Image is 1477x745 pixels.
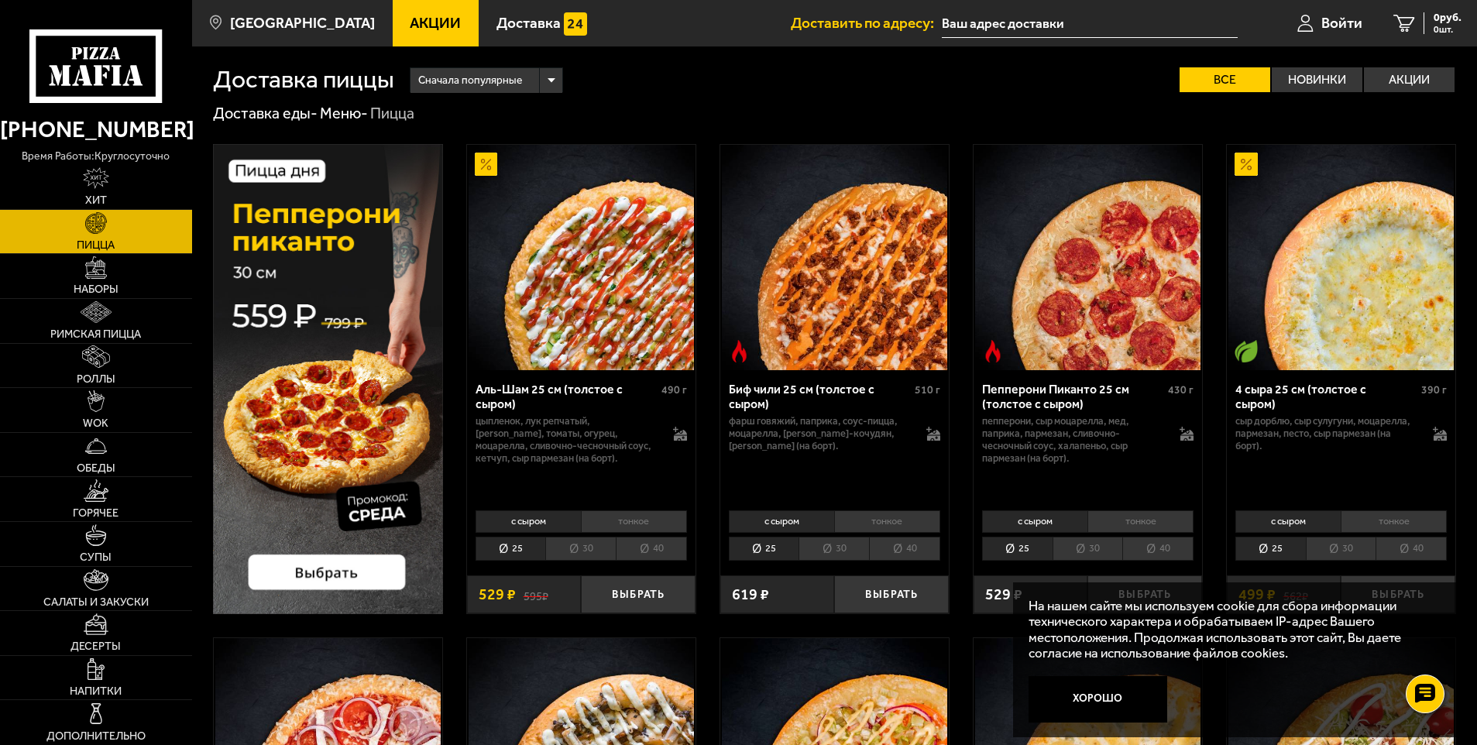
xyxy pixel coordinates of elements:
a: АкционныйАль-Шам 25 см (толстое с сыром) [467,145,696,370]
span: Сначала популярные [418,66,522,95]
button: Выбрать [834,575,949,613]
img: Пепперони Пиканто 25 см (толстое с сыром) [975,145,1200,370]
div: Аль-Шам 25 см (толстое с сыром) [476,382,658,411]
div: Пепперони Пиканто 25 см (толстое с сыром) [982,382,1164,411]
span: Доставка [496,15,561,30]
li: 40 [869,537,940,561]
h1: Доставка пиццы [213,67,394,92]
span: 390 г [1421,383,1447,397]
span: 619 ₽ [732,587,769,603]
a: Меню- [320,104,368,122]
li: 25 [982,537,1053,561]
p: сыр дорблю, сыр сулугуни, моцарелла, пармезан, песто, сыр пармезан (на борт). [1235,415,1418,452]
span: Пицца [77,240,115,251]
a: Острое блюдоБиф чили 25 см (толстое с сыром) [720,145,949,370]
span: Наборы [74,284,119,295]
span: 490 г [661,383,687,397]
li: с сыром [476,510,581,532]
s: 595 ₽ [524,587,548,603]
a: АкционныйВегетарианское блюдо4 сыра 25 см (толстое с сыром) [1227,145,1455,370]
span: 510 г [915,383,940,397]
label: Акции [1364,67,1455,92]
li: тонкое [1087,510,1194,532]
img: 15daf4d41897b9f0e9f617042186c801.svg [564,12,587,36]
img: Острое блюдо [728,340,751,363]
span: [GEOGRAPHIC_DATA] [230,15,375,30]
img: Биф чили 25 см (толстое с сыром) [722,145,947,370]
span: Роллы [77,374,115,385]
a: Доставка еды- [213,104,318,122]
button: Хорошо [1029,676,1167,723]
span: 0 шт. [1434,25,1462,34]
span: Римская пицца [50,329,141,340]
span: 529 ₽ [985,587,1022,603]
li: 30 [545,537,616,561]
li: тонкое [834,510,940,532]
li: с сыром [729,510,834,532]
span: Акции [410,15,461,30]
span: Десерты [70,641,121,652]
span: 529 ₽ [479,587,516,603]
p: На нашем сайте мы используем cookie для сбора информации технического характера и обрабатываем IP... [1029,598,1431,661]
p: пепперони, сыр Моцарелла, мед, паприка, пармезан, сливочно-чесночный соус, халапеньо, сыр пармеза... [982,415,1165,465]
button: Выбрать [1087,575,1202,613]
span: Войти [1321,15,1362,30]
span: Обеды [77,463,115,474]
li: 25 [729,537,799,561]
img: Аль-Шам 25 см (толстое с сыром) [469,145,694,370]
span: Дополнительно [46,731,146,742]
span: 0 руб. [1434,12,1462,23]
li: с сыром [1235,510,1341,532]
li: с сыром [982,510,1087,532]
p: фарш говяжий, паприка, соус-пицца, моцарелла, [PERSON_NAME]-кочудян, [PERSON_NAME] (на борт). [729,415,912,452]
div: 4 сыра 25 см (толстое с сыром) [1235,382,1417,411]
img: Острое блюдо [981,340,1005,363]
span: 430 г [1168,383,1194,397]
span: WOK [83,418,108,429]
span: Напитки [70,686,122,697]
li: 30 [1306,537,1376,561]
li: 40 [1122,537,1194,561]
span: Доставить по адресу: [791,15,942,30]
li: тонкое [581,510,687,532]
div: Пицца [370,104,414,124]
span: Супы [80,552,112,563]
img: Вегетарианское блюдо [1235,340,1258,363]
li: тонкое [1341,510,1447,532]
button: Выбрать [1341,575,1455,613]
span: Салаты и закуски [43,597,149,608]
li: 40 [616,537,687,561]
label: Новинки [1272,67,1362,92]
li: 25 [476,537,546,561]
button: Выбрать [581,575,696,613]
li: 25 [1235,537,1306,561]
a: Острое блюдоПепперони Пиканто 25 см (толстое с сыром) [974,145,1202,370]
p: цыпленок, лук репчатый, [PERSON_NAME], томаты, огурец, моцарелла, сливочно-чесночный соус, кетчуп... [476,415,658,465]
li: 30 [799,537,869,561]
img: Акционный [1235,153,1258,176]
input: Ваш адрес доставки [942,9,1237,38]
div: Биф чили 25 см (толстое с сыром) [729,382,911,411]
img: Акционный [475,153,498,176]
label: Все [1180,67,1270,92]
span: Горячее [73,508,119,519]
img: 4 сыра 25 см (толстое с сыром) [1228,145,1454,370]
span: Хит [85,195,107,206]
li: 40 [1376,537,1447,561]
li: 30 [1053,537,1123,561]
